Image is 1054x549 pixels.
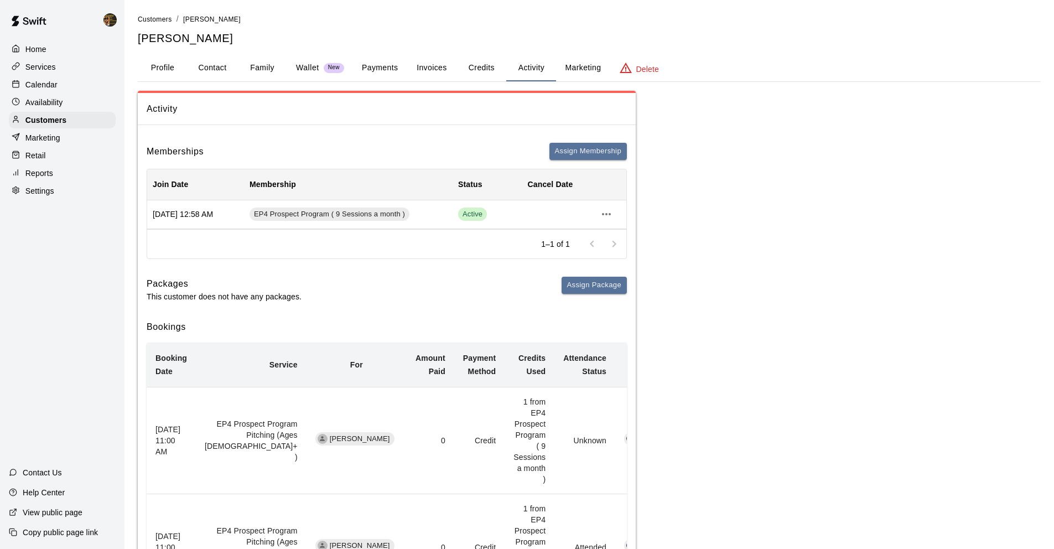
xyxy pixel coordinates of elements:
[563,354,606,376] b: Attendance Status
[23,527,98,538] p: Copy public page link
[25,132,60,143] p: Marketing
[250,209,409,220] span: EP4 Prospect Program ( 9 Sessions a month )
[318,434,328,444] div: Hunter Zelznick
[103,13,117,27] img: Francisco Gracesqui
[626,434,636,444] img: Julio ( Ricky ) Eusebio
[463,354,496,376] b: Payment Method
[237,55,287,81] button: Family
[9,130,116,146] a: Marketing
[147,169,244,200] div: Join Date
[183,15,241,23] span: [PERSON_NAME]
[562,277,627,294] button: Assign Package
[556,55,610,81] button: Marketing
[23,507,82,518] p: View public page
[153,169,188,200] div: Join Date
[9,76,116,93] a: Calendar
[25,115,66,126] p: Customers
[138,55,188,81] button: Profile
[458,209,487,220] span: Active
[155,354,187,376] b: Booking Date
[138,14,172,23] a: Customers
[188,55,237,81] button: Contact
[458,208,487,221] span: Active
[624,432,837,446] div: Julio ( Ricky ) Eusebio[PERSON_NAME] ( [PERSON_NAME] ) [PERSON_NAME]
[518,354,546,376] b: Credits Used
[147,200,244,229] div: [DATE] 12:58 AM
[407,387,454,494] td: 0
[554,387,615,494] td: Unknown
[456,55,506,81] button: Credits
[407,55,456,81] button: Invoices
[505,387,554,494] td: 1 from EP4 Prospect Program ( 9 Sessions a month )
[9,41,116,58] a: Home
[138,13,1041,25] nav: breadcrumb
[353,55,407,81] button: Payments
[250,169,296,200] div: Membership
[244,169,453,200] div: Membership
[528,169,573,200] div: Cancel Date
[597,205,616,224] button: more actions
[138,15,172,23] span: Customers
[25,79,58,90] p: Calendar
[269,360,298,369] b: Service
[25,97,63,108] p: Availability
[147,277,302,291] h6: Packages
[250,208,413,221] a: EP4 Prospect Program ( 9 Sessions a month )
[9,94,116,111] a: Availability
[506,55,556,81] button: Activity
[458,169,482,200] div: Status
[196,387,307,494] td: EP4 Prospect Program Pitching (Ages [DEMOGRAPHIC_DATA]+ )
[325,434,394,444] span: [PERSON_NAME]
[23,487,65,498] p: Help Center
[9,147,116,164] a: Retail
[147,320,627,334] h6: Bookings
[176,13,179,25] li: /
[350,360,363,369] b: For
[9,165,116,182] a: Reports
[147,102,627,116] span: Activity
[9,112,116,128] a: Customers
[25,61,56,72] p: Services
[25,185,54,196] p: Settings
[541,239,570,250] p: 1–1 of 1
[138,55,1041,81] div: basic tabs example
[147,291,302,302] p: This customer does not have any packages.
[416,354,445,376] b: Amount Paid
[549,143,627,160] button: Assign Membership
[296,62,319,74] p: Wallet
[636,64,659,75] p: Delete
[25,150,46,161] p: Retail
[453,169,522,200] div: Status
[454,387,505,494] td: Credit
[25,44,46,55] p: Home
[147,144,204,159] h6: Memberships
[324,64,344,71] span: New
[9,183,116,199] a: Settings
[138,31,1041,46] h5: [PERSON_NAME]
[23,467,62,478] p: Contact Us
[9,59,116,75] a: Services
[25,168,53,179] p: Reports
[147,387,196,494] th: [DATE] 11:00 AM
[101,9,124,31] div: Francisco Gracesqui
[522,169,592,200] div: Cancel Date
